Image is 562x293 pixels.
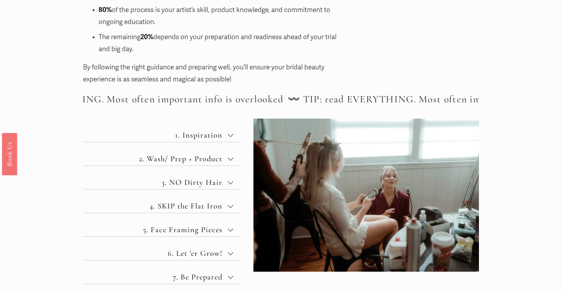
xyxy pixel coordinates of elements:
[83,166,241,189] button: 3. NO Dirty Hair
[83,237,241,260] button: 6. Let 'er Grow!
[101,225,228,234] span: 5. Face Framing Pieces
[2,133,17,175] a: Book Us
[101,272,228,282] span: 7. Be Prepared
[83,119,241,142] button: 1. Inspiration
[101,201,228,211] span: 4. SKIP the Flat Iron
[99,6,112,14] strong: 80%
[101,248,228,258] span: 6. Let 'er Grow!
[101,178,228,187] span: 3. NO Dirty Hair
[99,31,343,55] p: The remaining depends on your preparation and readiness ahead of your trial and big day.
[83,62,343,85] p: By following the right guidance and preparing well, you’ll ensure your bridal beauty experience i...
[101,130,228,140] span: 1. Inspiration
[101,154,228,164] span: 2. Wash/ Prep + Product
[83,213,241,236] button: 5. Face Framing Pieces
[99,4,343,28] p: of the process is your artist’s skill, product knowledge, and commitment to ongoing education.
[83,142,241,165] button: 2. Wash/ Prep + Product
[140,33,153,41] strong: 20%
[288,93,300,105] tspan: 〰️
[83,260,241,284] button: 7. Be Prepared
[83,190,241,213] button: 4. SKIP the Flat Iron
